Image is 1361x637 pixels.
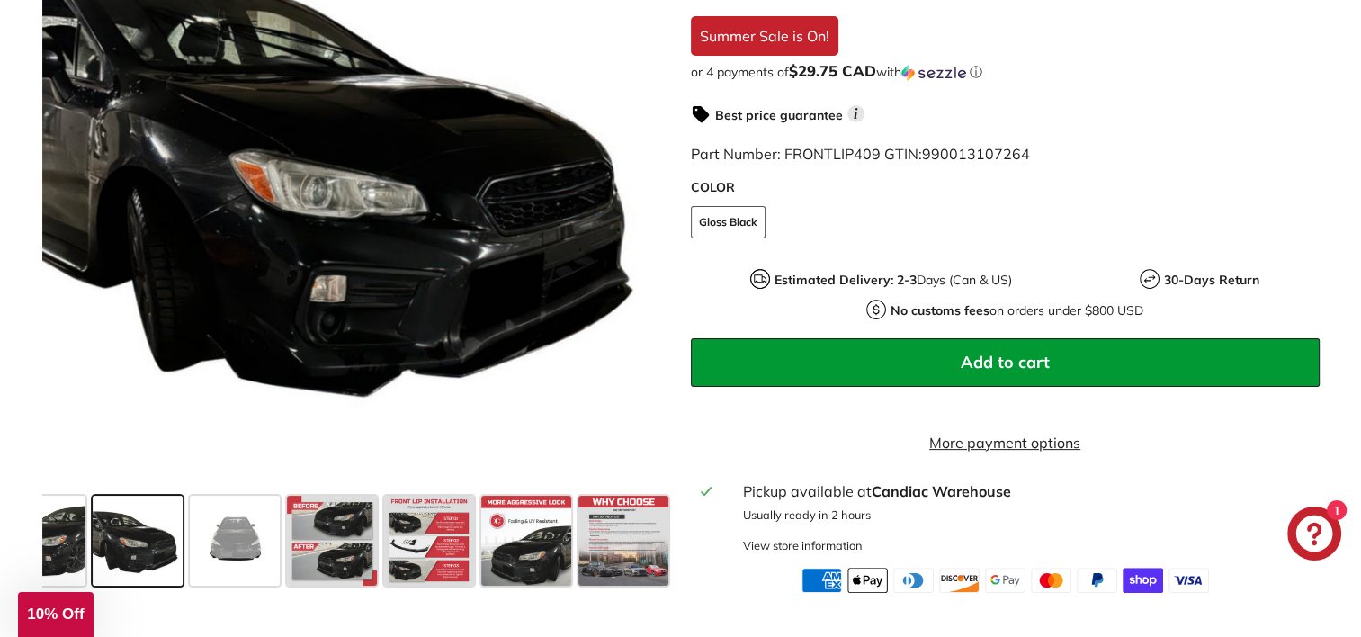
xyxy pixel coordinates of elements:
[691,63,1320,81] div: or 4 payments of$29.75 CADwithSezzle Click to learn more about Sezzle
[891,301,1143,320] p: on orders under $800 USD
[691,178,1320,197] label: COLOR
[985,568,1025,593] img: google_pay
[891,302,989,318] strong: No customs fees
[1031,568,1071,593] img: master
[691,16,838,56] div: Summer Sale is On!
[939,568,980,593] img: discover
[691,432,1320,453] a: More payment options
[742,507,1308,524] p: Usually ready in 2 hours
[742,480,1308,502] div: Pickup available at
[27,606,84,623] span: 10% Off
[1123,568,1163,593] img: shopify_pay
[775,272,917,288] strong: Estimated Delivery: 2-3
[18,592,94,637] div: 10% Off
[715,107,843,123] strong: Best price guarantee
[901,65,966,81] img: Sezzle
[1077,568,1117,593] img: paypal
[893,568,934,593] img: diners_club
[961,352,1050,372] span: Add to cart
[1282,507,1347,565] inbox-online-store-chat: Shopify online store chat
[691,338,1320,387] button: Add to cart
[1164,272,1259,288] strong: 30-Days Return
[1168,568,1209,593] img: visa
[775,271,1012,290] p: Days (Can & US)
[847,568,888,593] img: apple_pay
[847,105,864,122] span: i
[922,145,1030,163] span: 990013107264
[789,61,876,80] span: $29.75 CAD
[801,568,842,593] img: american_express
[691,145,1030,163] span: Part Number: FRONTLIP409 GTIN:
[871,482,1010,500] strong: Candiac Warehouse
[691,63,1320,81] div: or 4 payments of with
[742,537,862,554] div: View store information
